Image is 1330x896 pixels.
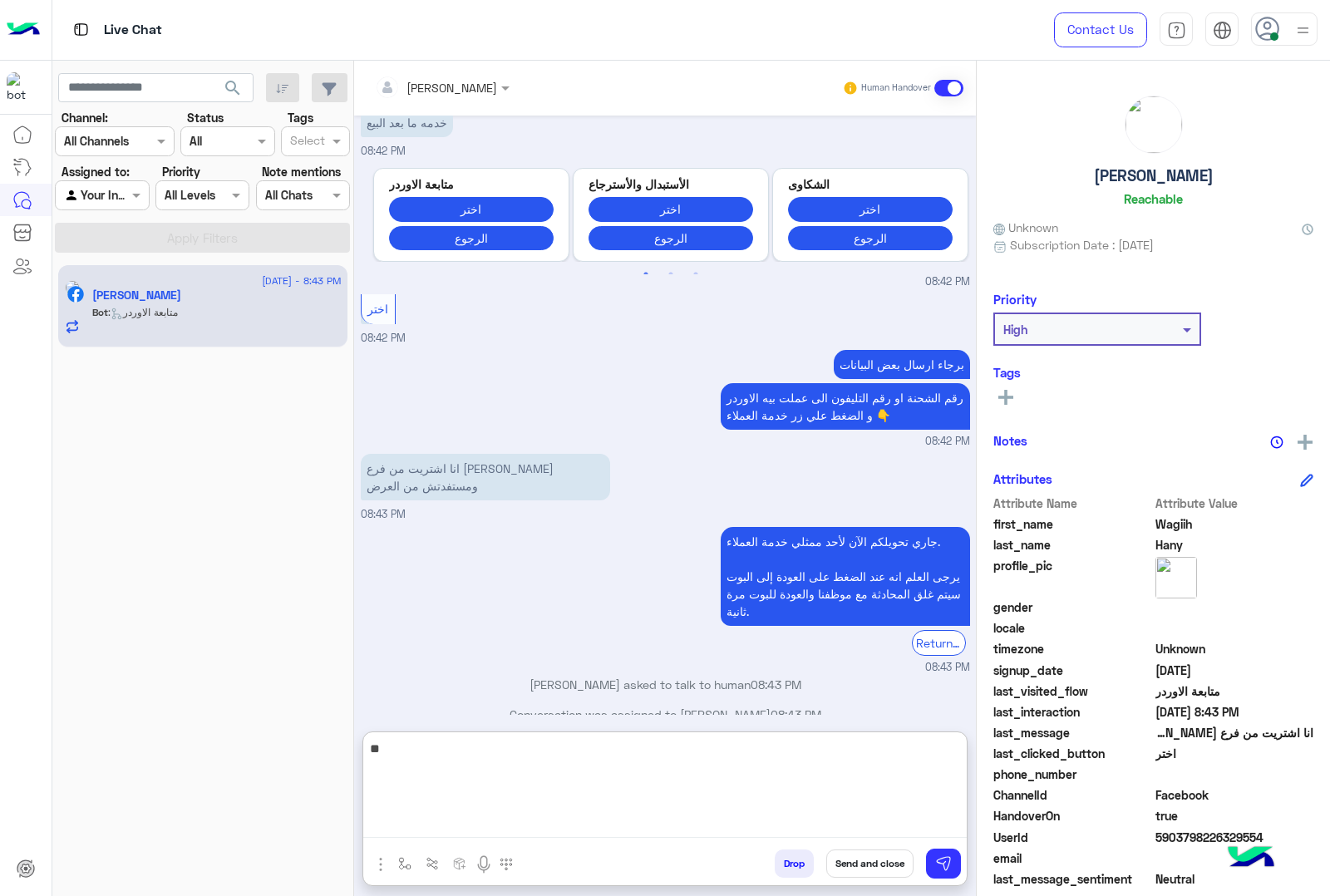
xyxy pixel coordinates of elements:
[1155,849,1314,867] span: null
[162,163,200,180] label: Priority
[389,226,554,250] button: الرجوع
[993,536,1152,554] span: last_name
[65,280,80,295] img: picture
[1155,619,1314,637] span: null
[993,870,1152,888] span: last_message_sentiment
[1054,12,1147,47] a: Contact Us
[751,677,801,692] span: 08:43 PM
[993,662,1152,679] span: signup_date
[834,350,970,379] p: 17/9/2025, 8:42 PM
[771,707,821,721] span: 08:43 PM
[993,598,1152,616] span: gender
[288,109,313,126] label: Tags
[589,226,753,250] button: الرجوع
[1155,640,1314,657] span: Unknown
[1155,495,1314,512] span: Attribute Value
[1293,20,1313,41] img: profile
[1155,870,1314,888] span: 0
[392,849,419,877] button: select flow
[361,454,610,500] p: 17/9/2025, 8:43 PM
[361,508,406,520] span: 08:43 PM
[1155,829,1314,846] span: 5903798226329554
[262,163,341,180] label: Note mentions
[7,12,40,47] img: Logo
[993,786,1152,804] span: ChannelId
[500,858,513,871] img: make a call
[361,332,406,344] span: 08:42 PM
[993,807,1152,825] span: HandoverOn
[1222,830,1280,888] img: hulul-logo.png
[1155,724,1314,741] span: انا اشتريت من فرع عباس ومستفدتش من العرض
[108,306,178,318] span: : متابعة الاوردر
[389,197,554,221] button: اختر
[1270,436,1283,449] img: notes
[993,557,1152,595] span: profile_pic
[62,163,130,180] label: Assigned to:
[993,766,1152,783] span: phone_number
[993,495,1152,512] span: Attribute Name
[7,72,37,102] img: 713415422032625
[993,365,1313,380] h6: Tags
[1155,807,1314,825] span: true
[446,849,474,877] button: create order
[71,19,91,40] img: tab
[1155,766,1314,783] span: null
[788,226,953,250] button: الرجوع
[288,131,325,153] div: Select
[262,273,341,288] span: [DATE] - 8:43 PM
[419,849,446,877] button: Trigger scenario
[993,703,1152,721] span: last_interaction
[1213,21,1232,40] img: tab
[67,286,84,303] img: Facebook
[788,175,953,193] p: الشكاوى
[788,197,953,221] button: اختر
[721,383,970,430] p: 17/9/2025, 8:42 PM
[1124,191,1183,206] h6: Reachable
[1155,786,1314,804] span: 0
[55,223,350,253] button: Apply Filters
[925,274,970,290] span: 08:42 PM
[993,724,1152,741] span: last_message
[361,676,970,693] p: [PERSON_NAME] asked to talk to human
[371,854,391,874] img: send attachment
[775,849,814,878] button: Drop
[993,219,1058,236] span: Unknown
[1010,236,1154,254] span: Subscription Date : [DATE]
[1155,598,1314,616] span: null
[993,682,1152,700] span: last_visited_flow
[687,266,704,283] button: 3 of 2
[367,302,388,316] span: اختر
[1126,96,1182,153] img: picture
[912,630,966,656] div: Return to Bot
[1155,662,1314,679] span: 2025-04-11T18:02:29.572Z
[361,108,453,137] p: 17/9/2025, 8:42 PM
[92,306,108,318] span: Bot
[1155,536,1314,554] span: Hany
[1094,166,1214,185] h5: [PERSON_NAME]
[1155,745,1314,762] span: اختر
[925,434,970,450] span: 08:42 PM
[993,619,1152,637] span: locale
[1155,682,1314,700] span: متابعة الاوردر
[223,78,243,98] span: search
[361,145,406,157] span: 08:42 PM
[993,292,1037,307] h6: Priority
[589,175,753,193] p: الأستبدال والأسترجاع
[426,857,439,870] img: Trigger scenario
[187,109,224,126] label: Status
[861,81,931,95] small: Human Handover
[398,857,411,870] img: select flow
[638,266,654,283] button: 1 of 2
[993,433,1027,448] h6: Notes
[389,175,554,193] p: متابعة الاوردر
[935,855,952,872] img: send message
[1167,21,1186,40] img: tab
[453,857,466,870] img: create order
[92,288,181,303] h5: Wagiih Hany
[1160,12,1193,47] a: tab
[826,849,914,878] button: Send and close
[62,109,108,126] label: Channel:
[993,829,1152,846] span: UserId
[1155,703,1314,721] span: 2025-09-17T17:43:08.901Z
[1298,435,1313,450] img: add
